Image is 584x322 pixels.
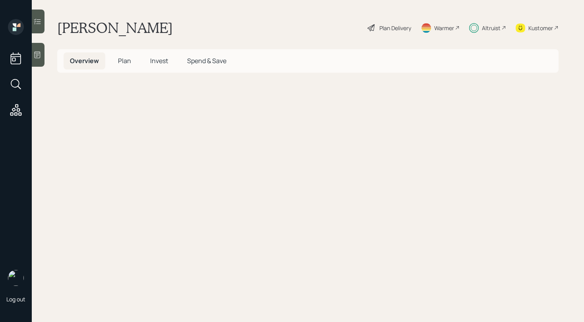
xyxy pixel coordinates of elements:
div: Altruist [482,24,501,32]
span: Overview [70,56,99,65]
img: retirable_logo.png [8,270,24,286]
span: Spend & Save [187,56,226,65]
div: Kustomer [528,24,553,32]
div: Warmer [434,24,454,32]
h1: [PERSON_NAME] [57,19,173,37]
div: Plan Delivery [379,24,411,32]
span: Plan [118,56,131,65]
div: Log out [6,295,25,303]
span: Invest [150,56,168,65]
